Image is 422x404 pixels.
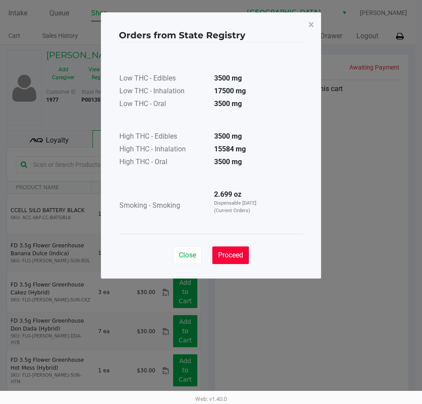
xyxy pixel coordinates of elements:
[119,29,245,42] h4: Orders from State Registry
[173,246,202,264] button: Close
[195,396,227,402] span: Web: v1.40.0
[119,189,207,223] td: Smoking - Smoking
[214,200,262,214] p: Dispensable [DATE] (Current Orders)
[214,190,241,198] strong: 2.699 oz
[218,251,243,259] span: Proceed
[119,143,207,156] td: High THC - Inhalation
[119,131,207,143] td: High THC - Edibles
[214,99,242,108] strong: 3500 mg
[179,251,196,259] span: Close
[214,145,246,153] strong: 15584 mg
[214,158,242,166] strong: 3500 mg
[214,132,242,140] strong: 3500 mg
[119,98,207,111] td: Low THC - Oral
[119,85,207,98] td: Low THC - Inhalation
[119,73,207,85] td: Low THC - Edibles
[119,156,207,169] td: High THC - Oral
[214,87,246,95] strong: 17500 mg
[212,246,249,264] button: Proceed
[214,74,242,82] strong: 3500 mg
